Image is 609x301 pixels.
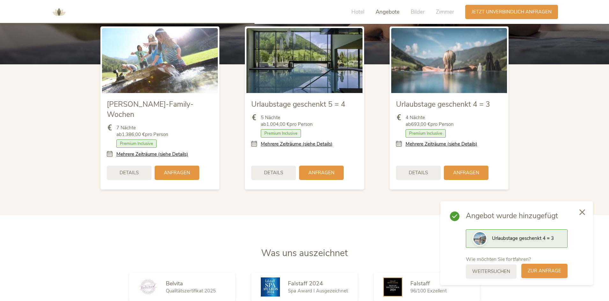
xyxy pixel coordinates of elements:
[410,288,447,294] span: 96/100 Exzellent
[472,268,510,275] span: weitersuchen
[466,256,531,263] span: Wie möchten Sie fortfahren?
[406,114,454,128] span: 4 Nächte ab pro Person
[264,169,283,176] span: Details
[411,8,425,16] span: Bilder
[351,8,364,16] span: Hotel
[383,277,402,297] img: Falstaff
[261,114,313,128] span: 5 Nächte ab pro Person
[528,268,561,274] span: zur Anfrage
[120,169,139,176] span: Details
[261,129,301,138] span: Premium Inclusive
[116,125,168,138] span: 7 Nächte ab pro Person
[436,8,454,16] span: Zimmer
[406,129,446,138] span: Premium Inclusive
[261,247,348,259] span: Was uns auszeichnet
[166,288,216,294] span: Qualitätszertifikat 2025
[251,99,345,109] span: Urlaubstage geschenkt 5 = 4
[308,169,334,176] span: Anfragen
[410,280,430,287] span: Falstaff
[261,277,280,297] img: Falstaff 2024
[166,280,183,287] span: Belvita
[102,28,218,93] img: Sommer-Family-Wochen
[49,3,69,22] img: AMONTI & LUNARIS Wellnessresort
[164,169,190,176] span: Anfragen
[288,288,348,294] span: Spa Award I Ausgezeichnet
[396,99,490,109] span: Urlaubstage geschenkt 4 = 3
[376,8,400,16] span: Angebote
[116,140,157,148] span: Premium Inclusive
[122,131,145,138] b: 1.386,00 €
[409,169,428,176] span: Details
[116,151,188,158] a: Mehrere Zeiträume (siehe Details)
[391,28,507,93] img: Urlaubstage geschenkt 4 = 3
[246,28,362,93] img: Urlaubstage geschenkt 5 = 4
[107,99,194,119] span: [PERSON_NAME]-Family-Wochen
[261,141,333,147] a: Mehrere Zeiträume (siehe Details)
[266,121,290,127] b: 1.004,00 €
[473,232,486,245] img: Preview
[492,235,554,241] span: Urlaubstage geschenkt 4 = 3
[49,10,69,14] a: AMONTI & LUNARIS Wellnessresort
[406,141,477,147] a: Mehrere Zeiträume (siehe Details)
[453,169,479,176] span: Anfragen
[288,280,323,287] span: Falstaff 2024
[472,9,552,15] span: Jetzt unverbindlich anfragen
[466,211,568,221] span: Angebot wurde hinzugefügt
[139,280,158,294] img: Belvita
[411,121,430,127] b: 693,00 €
